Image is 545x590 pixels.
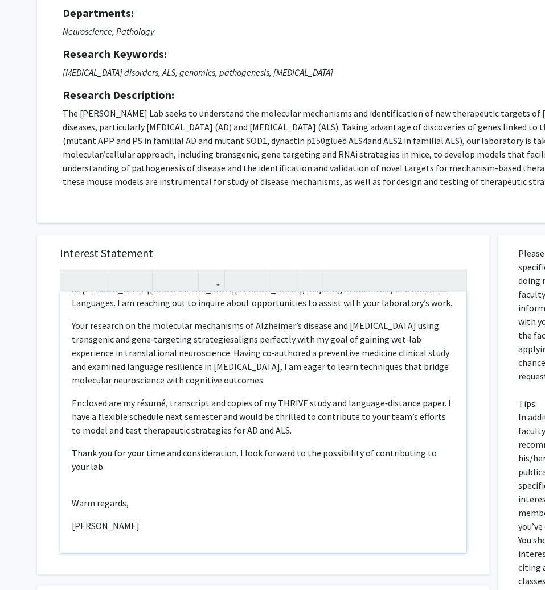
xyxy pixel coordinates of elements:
i: Neuroscience, Pathology [63,26,154,37]
strong: Departments: [63,6,134,20]
p: Your research on the molecular mechanisms of Alzheimer’s disease and [MEDICAL_DATA] using transge... [72,319,455,387]
h5: Interest Statement [60,246,467,260]
strong: Research Description: [63,88,174,102]
button: Superscript [155,270,175,290]
button: Unordered list [228,270,248,290]
button: Emphasis (Ctrl + I) [129,270,149,290]
button: Ordered list [248,270,268,290]
p: [PERSON_NAME] [72,519,455,533]
strong: Research Keywords: [63,47,167,61]
button: Strong (Ctrl + B) [109,270,129,290]
i: [MEDICAL_DATA] disorders, ALS, genomics, pathogenesis, [MEDICAL_DATA] [63,67,333,78]
button: Link [202,270,222,290]
button: Insert horizontal rule [300,270,320,290]
button: Remove format [274,270,294,290]
p: Warm regards, [72,496,455,510]
iframe: Chat [9,539,48,581]
p: Enclosed are my résumé, transcript and copies of my THRIVE study and language‑distance paper. I h... [72,396,455,437]
button: Redo (Ctrl + Y) [83,270,103,290]
p: Thank you for your time and consideration. I look forward to the possibility of contributing to y... [72,446,455,473]
div: Note to users with screen readers: Please press Alt+0 or Option+0 to deactivate our accessibility... [60,292,466,553]
button: Fullscreen [444,270,464,290]
button: Undo (Ctrl + Z) [63,270,83,290]
span: aligns perfectly with my goal of gaining wet‑lab experience in translational neuroscience. Having... [72,333,449,386]
button: Subscript [175,270,195,290]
